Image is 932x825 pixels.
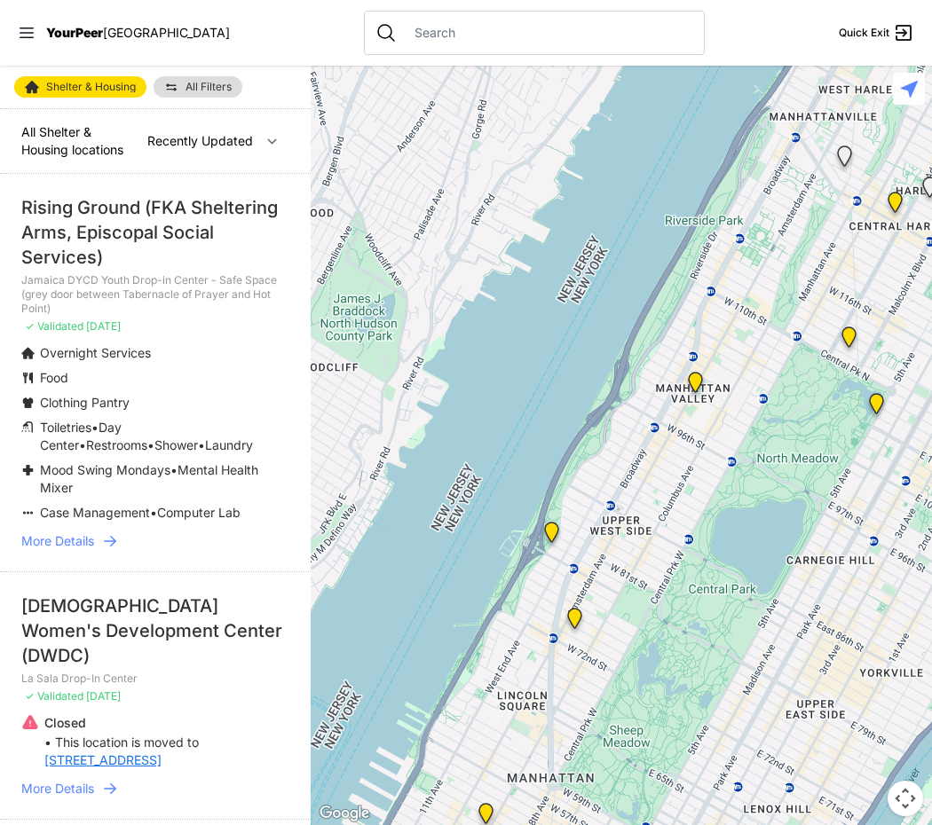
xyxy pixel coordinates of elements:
a: [STREET_ADDRESS] [44,751,162,769]
span: [GEOGRAPHIC_DATA] [103,25,230,40]
span: Computer Lab [157,505,241,520]
span: Mood Swing Mondays [40,462,170,477]
button: Map camera controls [888,781,923,816]
a: Quick Exit [839,22,914,43]
div: Rising Ground (FKA Sheltering Arms, Episcopal Social Services) [21,195,289,270]
span: Laundry [205,437,253,452]
span: Restrooms [86,437,147,452]
span: ✓ Validated [25,689,83,703]
span: Shelter & Housing [46,82,136,92]
div: [DEMOGRAPHIC_DATA] Women's Development Center (DWDC) [21,593,289,668]
span: Clothing Pantry [40,395,130,410]
span: Case Management [40,505,150,520]
div: Queen of Peace Single Female-Identified Adult Shelter [833,145,856,174]
a: Shelter & Housing [14,76,146,98]
span: • [79,437,86,452]
span: Quick Exit [839,26,889,40]
div: Hamilton Senior Center [564,608,586,636]
div: 820 MRT Residential Chemical Dependence Treatment Program [838,326,860,355]
span: More Details [21,532,94,550]
span: • [170,462,178,477]
a: All Filters [154,76,242,98]
input: Search [404,24,693,42]
a: YourPeer[GEOGRAPHIC_DATA] [46,27,230,38]
span: • [150,505,157,520]
div: Administrative Office, No Walk-Ins [541,522,563,550]
p: Closed [44,714,289,732]
p: Jamaica DYCD Youth Drop-in Center - Safe Space (grey door between Tabernacle of Prayer and Hot Po... [21,273,289,316]
span: Overnight Services [40,345,151,360]
div: Uptown/Harlem DYCD Youth Drop-in Center [884,192,906,220]
span: More Details [21,780,94,797]
span: Shower [154,437,198,452]
div: Trinity Lutheran Church [684,372,707,400]
a: More Details [21,780,289,797]
p: La Sala Drop-In Center [21,672,289,686]
span: All Shelter & Housing locations [21,124,123,157]
span: • [147,437,154,452]
span: [DATE] [86,689,121,703]
p: • This location is moved to [44,734,289,769]
span: • [91,420,99,435]
a: More Details [21,532,289,550]
span: All Filters [186,82,232,92]
span: Toiletries [40,420,91,435]
span: [DATE] [86,319,121,333]
a: Open this area in Google Maps (opens a new window) [315,802,374,825]
span: YourPeer [46,25,103,40]
span: Food [40,370,68,385]
span: • [198,437,205,452]
img: Google [315,802,374,825]
span: ✓ Validated [25,319,83,333]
